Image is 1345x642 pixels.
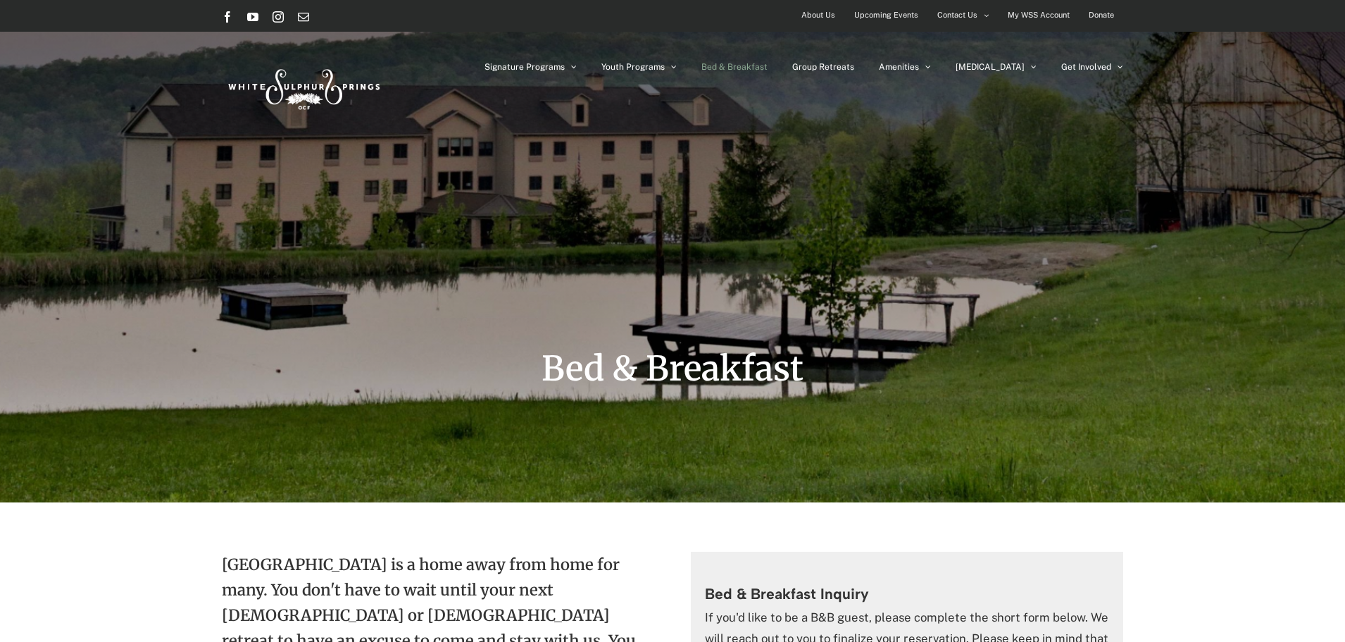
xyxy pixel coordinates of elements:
a: Get Involved [1061,32,1123,102]
a: YouTube [247,11,258,23]
a: Email [298,11,309,23]
span: Contact Us [937,5,977,25]
span: [MEDICAL_DATA] [956,63,1025,71]
span: Group Retreats [792,63,854,71]
span: Donate [1089,5,1114,25]
a: Group Retreats [792,32,854,102]
a: Bed & Breakfast [701,32,768,102]
nav: Main Menu [484,32,1123,102]
a: Signature Programs [484,32,577,102]
span: About Us [801,5,835,25]
span: Bed & Breakfast [701,63,768,71]
a: Youth Programs [601,32,677,102]
span: Signature Programs [484,63,565,71]
img: White Sulphur Springs Logo [222,54,384,120]
h3: Bed & Breakfast Inquiry [705,584,1110,603]
span: Get Involved [1061,63,1111,71]
span: Bed & Breakfast [542,347,803,390]
a: Facebook [222,11,233,23]
a: Instagram [273,11,284,23]
span: Upcoming Events [854,5,918,25]
span: Youth Programs [601,63,665,71]
a: Amenities [879,32,931,102]
span: Amenities [879,63,919,71]
span: My WSS Account [1008,5,1070,25]
a: [MEDICAL_DATA] [956,32,1037,102]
